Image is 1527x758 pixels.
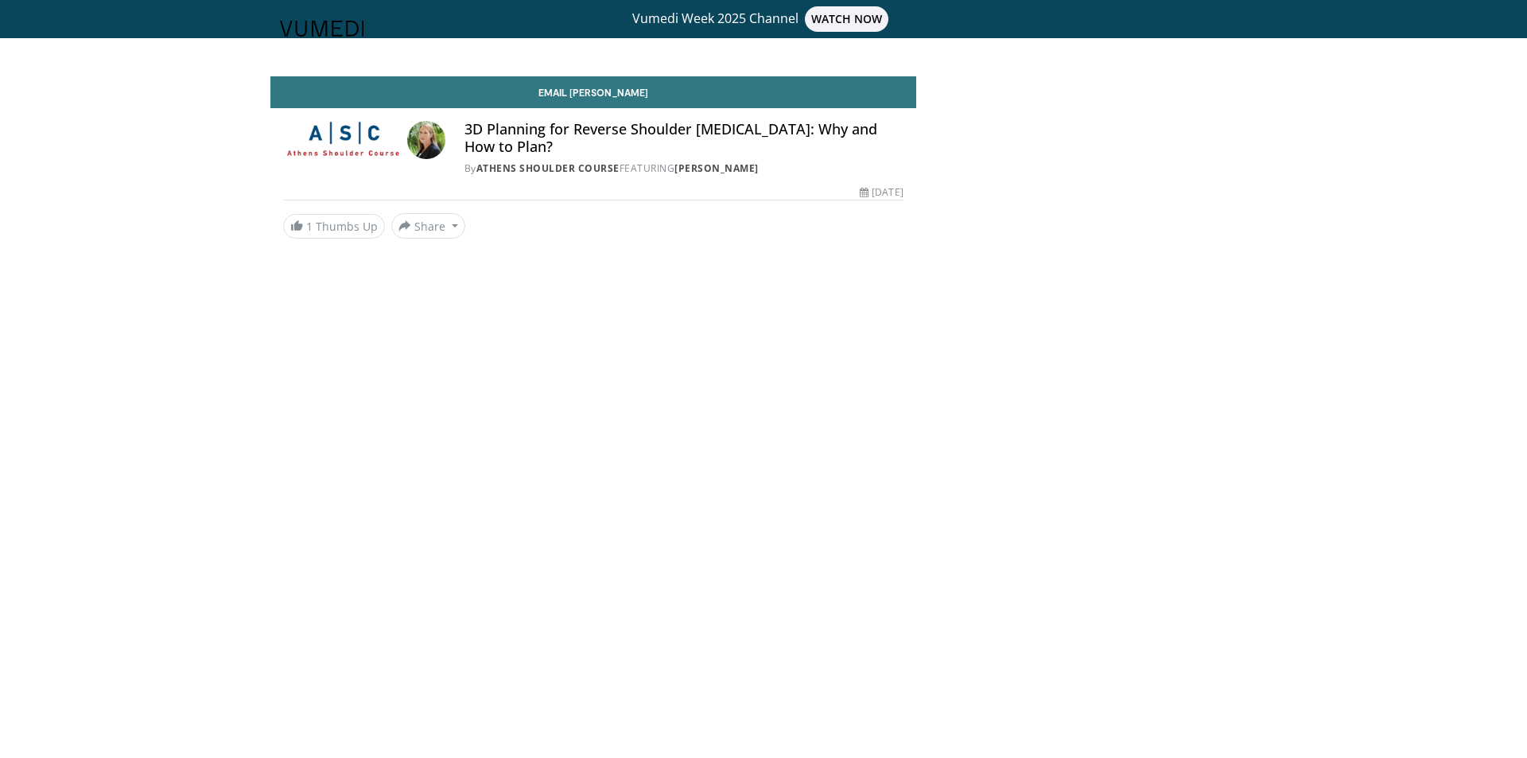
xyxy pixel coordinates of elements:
[674,161,759,175] a: [PERSON_NAME]
[407,121,445,159] img: Avatar
[391,213,465,239] button: Share
[283,121,401,159] img: Athens Shoulder Course
[270,76,916,108] a: Email [PERSON_NAME]
[464,161,903,176] div: By FEATURING
[860,185,903,200] div: [DATE]
[306,219,313,234] span: 1
[476,161,620,175] a: Athens Shoulder Course
[280,21,364,37] img: VuMedi Logo
[464,121,903,155] h4: 3D Planning for Reverse Shoulder [MEDICAL_DATA]: Why and How to Plan?
[283,214,385,239] a: 1 Thumbs Up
